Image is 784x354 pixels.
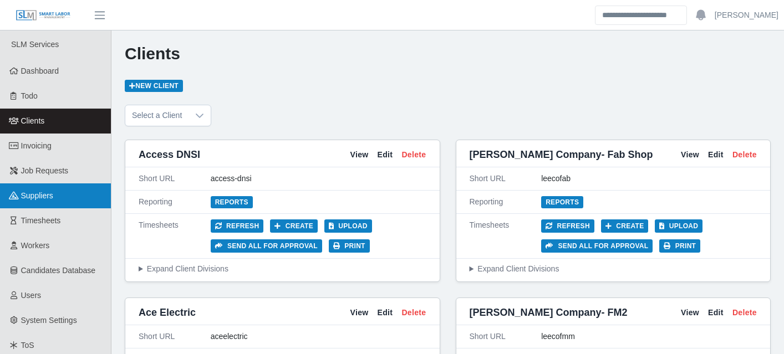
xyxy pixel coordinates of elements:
span: Invoicing [21,141,52,150]
a: Reports [541,196,583,208]
button: Upload [655,219,702,233]
button: Print [329,239,370,253]
span: SLM Services [11,40,59,49]
a: View [681,149,699,161]
summary: Expand Client Divisions [139,263,426,275]
span: Suppliers [21,191,53,200]
div: Short URL [470,331,542,342]
span: Todo [21,91,38,100]
a: Delete [401,307,426,319]
span: Dashboard [21,66,59,75]
button: Refresh [211,219,264,233]
span: Access DNSI [139,147,200,162]
div: Short URL [139,331,211,342]
button: Create [270,219,318,233]
span: Users [21,291,42,300]
span: Job Requests [21,166,69,175]
a: New Client [125,80,183,92]
div: leecofab [541,173,757,184]
summary: Expand Client Divisions [470,263,757,275]
button: Refresh [541,219,594,233]
a: Edit [378,149,393,161]
button: Send all for approval [541,239,653,253]
button: Print [659,239,700,253]
a: Edit [708,149,724,161]
div: access-dnsi [211,173,426,184]
button: Create [601,219,649,233]
button: Send all for approval [211,239,322,253]
span: Clients [21,116,45,125]
a: View [350,307,368,319]
img: SLM Logo [16,9,71,22]
div: leecofmm [541,331,757,342]
span: Select a Client [125,105,189,126]
a: Edit [708,307,724,319]
div: Short URL [139,173,211,184]
span: Ace Electric [139,305,196,320]
div: Reporting [139,196,211,208]
input: Search [595,6,687,25]
a: Delete [732,307,757,319]
a: Edit [378,307,393,319]
span: [PERSON_NAME] Company- FM2 [470,305,628,320]
a: View [350,149,368,161]
div: Short URL [470,173,542,184]
div: Reporting [470,196,542,208]
span: Candidates Database [21,266,96,275]
button: Upload [324,219,372,233]
a: Delete [401,149,426,161]
a: [PERSON_NAME] [715,9,778,21]
span: Timesheets [21,216,61,225]
div: aceelectric [211,331,426,342]
span: ToS [21,341,34,350]
a: Reports [211,196,253,208]
span: System Settings [21,316,77,325]
span: Workers [21,241,50,250]
div: Timesheets [139,219,211,253]
a: Delete [732,149,757,161]
div: Timesheets [470,219,542,253]
h1: Clients [125,44,771,64]
span: [PERSON_NAME] Company- Fab Shop [470,147,653,162]
a: View [681,307,699,319]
